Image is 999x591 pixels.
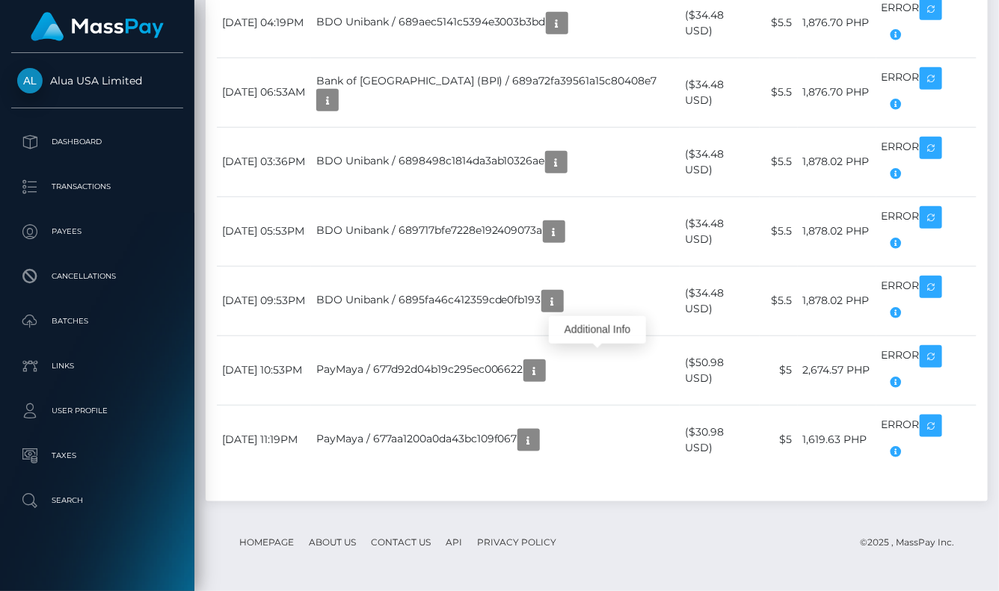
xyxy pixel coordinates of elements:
[680,197,760,266] td: ($34.48 USD)
[680,405,760,474] td: ($30.98 USD)
[217,266,311,335] td: [DATE] 09:53PM
[798,127,876,197] td: 1,878.02 PHP
[11,392,183,430] a: User Profile
[876,335,977,405] td: ERROR
[876,127,977,197] td: ERROR
[217,197,311,266] td: [DATE] 05:53PM
[680,266,760,335] td: ($34.48 USD)
[798,405,876,474] td: 1,619.63 PHP
[311,405,680,474] td: PayMaya / 677aa1200a0da43bc109f067
[876,197,977,266] td: ERROR
[217,405,311,474] td: [DATE] 11:19PM
[798,197,876,266] td: 1,878.02 PHP
[11,258,183,295] a: Cancellations
[11,347,183,385] a: Links
[303,530,362,554] a: About Us
[760,266,798,335] td: $5.5
[11,74,183,87] span: Alua USA Limited
[17,355,177,377] p: Links
[11,168,183,205] a: Transactions
[17,445,177,467] p: Taxes
[760,405,798,474] td: $5
[876,58,977,127] td: ERROR
[11,213,183,250] a: Payees
[365,530,437,554] a: Contact Us
[17,131,177,153] p: Dashboard
[233,530,300,554] a: Homepage
[680,58,760,127] td: ($34.48 USD)
[217,127,311,197] td: [DATE] 03:36PM
[217,335,311,405] td: [DATE] 10:53PM
[798,58,876,127] td: 1,876.70 PHP
[17,265,177,288] p: Cancellations
[11,482,183,519] a: Search
[876,405,977,474] td: ERROR
[17,310,177,332] p: Batches
[31,12,164,41] img: MassPay Logo
[311,58,680,127] td: Bank of [GEOGRAPHIC_DATA] (BPI) / 689a72fa39561a15c80408e7
[471,530,562,554] a: Privacy Policy
[11,123,183,161] a: Dashboard
[760,197,798,266] td: $5.5
[11,303,183,340] a: Batches
[680,335,760,405] td: ($50.98 USD)
[798,335,876,405] td: 2,674.57 PHP
[11,437,183,474] a: Taxes
[311,266,680,335] td: BDO Unibank / 6895fa46c412359cde0fb193
[549,316,646,344] div: Additional Info
[798,266,876,335] td: 1,878.02 PHP
[311,335,680,405] td: PayMaya / 677d92d04b19c295ec006622
[311,127,680,197] td: BDO Unibank / 6898498c1814da3ab10326ae
[440,530,468,554] a: API
[760,58,798,127] td: $5.5
[17,220,177,243] p: Payees
[17,400,177,422] p: User Profile
[860,534,965,551] div: © 2025 , MassPay Inc.
[17,489,177,512] p: Search
[760,335,798,405] td: $5
[311,197,680,266] td: BDO Unibank / 689717bfe7228e192409073a
[876,266,977,335] td: ERROR
[217,58,311,127] td: [DATE] 06:53AM
[680,127,760,197] td: ($34.48 USD)
[17,68,43,93] img: Alua USA Limited
[17,176,177,198] p: Transactions
[760,127,798,197] td: $5.5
